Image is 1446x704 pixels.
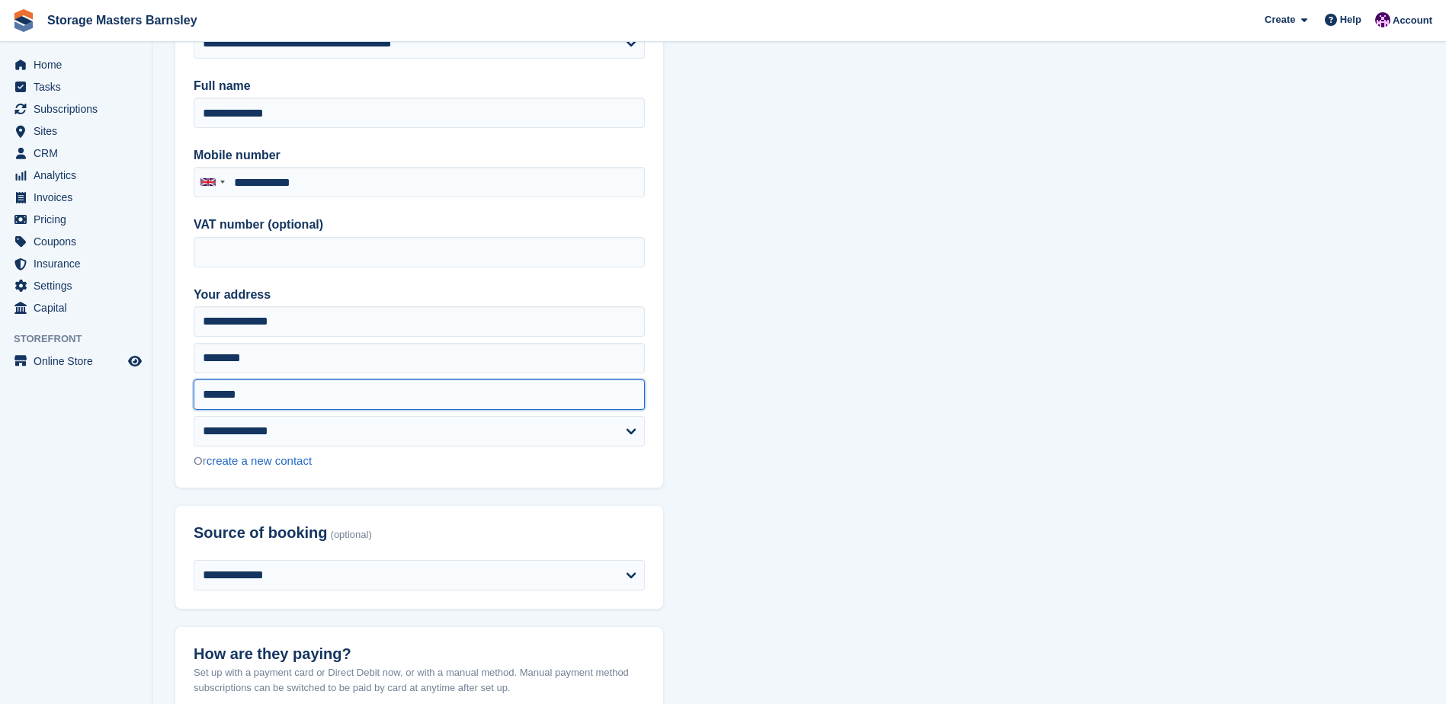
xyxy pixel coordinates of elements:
span: Subscriptions [34,98,125,120]
span: Coupons [34,231,125,252]
a: menu [8,275,144,296]
span: Analytics [34,165,125,186]
label: VAT number (optional) [194,216,645,234]
span: Storefront [14,331,152,347]
span: Capital [34,297,125,318]
p: Set up with a payment card or Direct Debit now, or with a manual method. Manual payment method su... [194,665,645,695]
span: Invoices [34,187,125,208]
span: Help [1340,12,1361,27]
img: Louise Masters [1375,12,1390,27]
label: Full name [194,77,645,95]
span: Source of booking [194,524,328,542]
a: menu [8,297,144,318]
span: Pricing [34,209,125,230]
label: Mobile number [194,146,645,165]
span: Insurance [34,253,125,274]
a: menu [8,209,144,230]
a: menu [8,54,144,75]
a: menu [8,76,144,98]
a: menu [8,120,144,142]
span: Sites [34,120,125,142]
span: Settings [34,275,125,296]
span: Online Store [34,350,125,372]
img: stora-icon-8386f47178a22dfd0bd8f6a31ec36ba5ce8667c1dd55bd0f319d3a0aa187defe.svg [12,9,35,32]
span: Home [34,54,125,75]
a: create a new contact [207,454,312,467]
a: menu [8,253,144,274]
span: Account [1393,13,1432,28]
div: United Kingdom: +44 [194,168,229,197]
a: menu [8,187,144,208]
a: menu [8,231,144,252]
a: menu [8,142,144,164]
span: (optional) [331,530,372,541]
span: CRM [34,142,125,164]
h2: How are they paying? [194,645,645,663]
a: Preview store [126,352,144,370]
a: Storage Masters Barnsley [41,8,204,33]
a: menu [8,165,144,186]
span: Create [1265,12,1295,27]
a: menu [8,98,144,120]
span: Tasks [34,76,125,98]
div: Or [194,453,645,470]
label: Your address [194,286,645,304]
a: menu [8,350,144,372]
